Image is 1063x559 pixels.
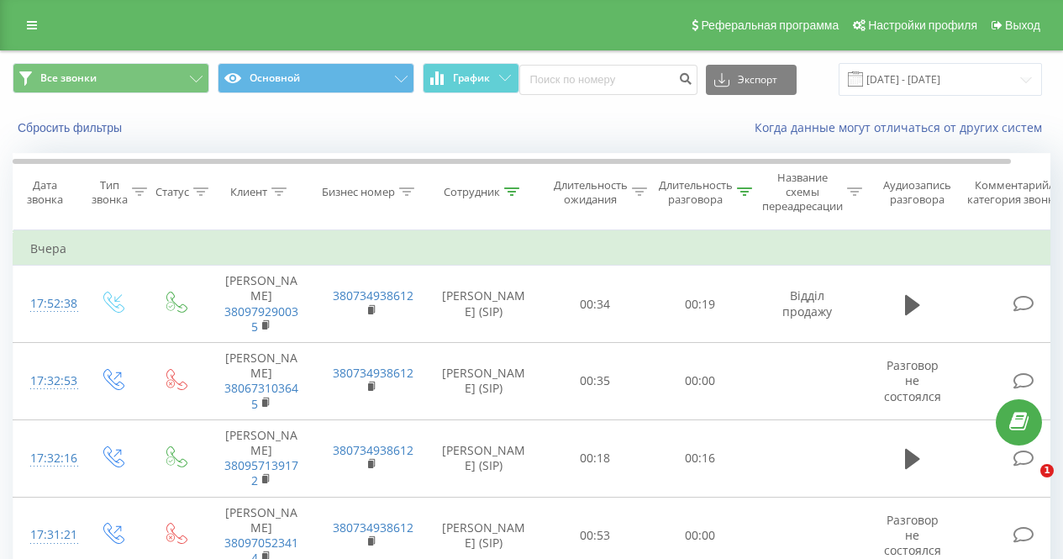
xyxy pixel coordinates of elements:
a: 380734938612 [333,287,413,303]
button: Все звонки [13,63,209,93]
div: Клиент [230,185,267,199]
div: 17:32:53 [30,365,64,398]
span: Все звонки [40,71,97,85]
td: 00:35 [543,343,648,420]
td: Відділ продажу [753,266,862,343]
input: Поиск по номеру [519,65,697,95]
div: Дата звонка [13,178,76,207]
td: [PERSON_NAME] (SIP) [425,266,543,343]
a: 380673103645 [224,380,298,411]
iframe: Intercom live chat [1006,464,1046,504]
div: Аудиозапись разговора [876,178,958,207]
a: 380734938612 [333,442,413,458]
span: График [453,72,490,84]
div: 17:31:21 [30,519,64,551]
span: Реферальная программа [701,18,839,32]
div: Название схемы переадресации [762,171,843,214]
span: Разговор не состоялся [884,357,941,403]
td: [PERSON_NAME] [207,266,316,343]
div: Бизнес номер [322,185,395,199]
a: 380957139172 [224,457,298,488]
td: [PERSON_NAME] (SIP) [425,419,543,497]
a: 380734938612 [333,365,413,381]
span: Настройки профиля [868,18,977,32]
td: [PERSON_NAME] [207,343,316,420]
a: Когда данные могут отличаться от других систем [755,119,1050,135]
td: 00:19 [648,266,753,343]
button: Основной [218,63,414,93]
span: 1 [1040,464,1054,477]
div: Длительность разговора [659,178,733,207]
div: 17:52:38 [30,287,64,320]
td: [PERSON_NAME] [207,419,316,497]
button: Экспорт [706,65,797,95]
td: 00:18 [543,419,648,497]
td: 00:34 [543,266,648,343]
span: Разговор не состоялся [884,512,941,558]
a: 380979290035 [224,303,298,335]
div: Статус [155,185,189,199]
button: Сбросить фильтры [13,120,130,135]
div: Тип звонка [92,178,128,207]
button: График [423,63,519,93]
div: Длительность ожидания [554,178,628,207]
div: 17:32:16 [30,442,64,475]
div: Комментарий/категория звонка [965,178,1063,207]
div: Сотрудник [444,185,500,199]
td: [PERSON_NAME] (SIP) [425,343,543,420]
td: 00:00 [648,343,753,420]
td: 00:16 [648,419,753,497]
span: Выход [1005,18,1040,32]
a: 380734938612 [333,519,413,535]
